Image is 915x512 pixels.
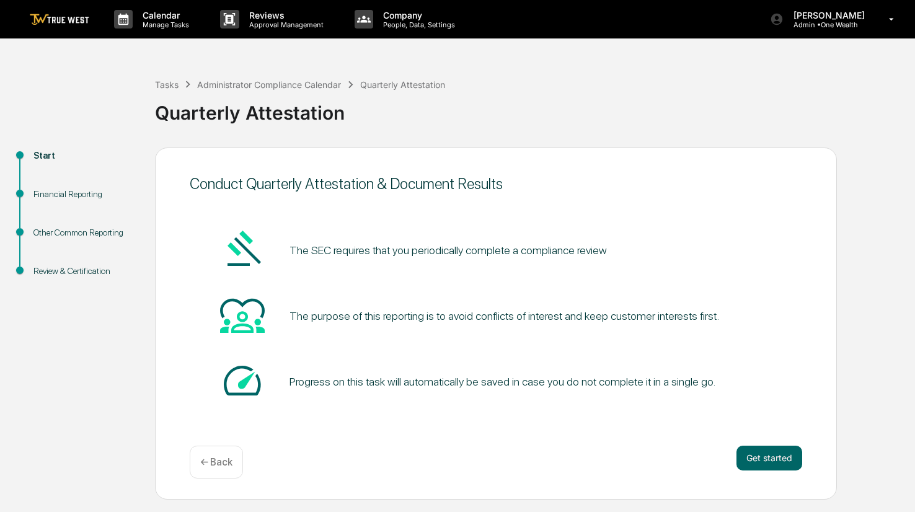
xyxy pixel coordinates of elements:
p: Admin • One Wealth [784,20,871,29]
p: People, Data, Settings [373,20,461,29]
div: Quarterly Attestation [155,92,909,124]
div: Start [33,149,135,162]
p: Calendar [133,10,195,20]
p: [PERSON_NAME] [784,10,871,20]
div: The purpose of this reporting is to avoid conflicts of interest and keep customer interests first. [290,309,719,322]
div: Tasks [155,79,179,90]
div: Other Common Reporting [33,226,135,239]
div: Financial Reporting [33,188,135,201]
img: Speed-dial [220,358,265,403]
p: ← Back [200,456,232,468]
pre: The SEC requires that you periodically complete a compliance review [290,242,607,258]
img: Gavel [220,227,265,271]
div: Conduct Quarterly Attestation & Document Results [190,175,802,193]
p: Approval Management [239,20,330,29]
img: logo [30,14,89,25]
div: Progress on this task will automatically be saved in case you do not complete it in a single go. [290,375,715,388]
div: Administrator Compliance Calendar [197,79,341,90]
div: Review & Certification [33,265,135,278]
p: Manage Tasks [133,20,195,29]
button: Get started [736,446,802,470]
p: Reviews [239,10,330,20]
div: Quarterly Attestation [360,79,445,90]
p: Company [373,10,461,20]
img: Heart [220,293,265,337]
